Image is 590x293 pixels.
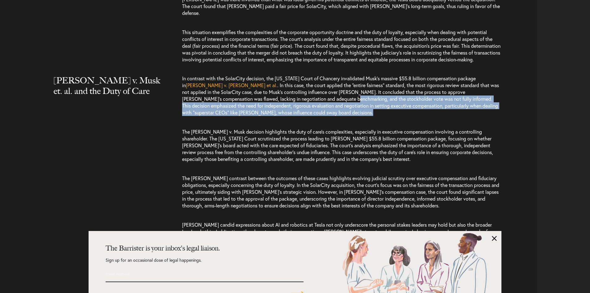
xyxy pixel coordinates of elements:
span: The [PERSON_NAME] v. Musk decision highlights the duty of care’s complexities, especially in exec... [182,128,493,162]
span: The [PERSON_NAME] contrast between the outcomes of these cases highlights evolving judicial scrut... [182,175,499,209]
input: Email Address [106,269,254,279]
span: In contrast with the SolarCity decision, the [US_STATE] Court of Chancery invalidated Musk’s mass... [182,75,476,88]
h2: [PERSON_NAME] v. Musk et. al. and the Duty of Care [54,75,165,109]
span: . In this case, the court applied the “entire fairness” standard, the most rigorous review standa... [182,82,499,116]
p: Sign up for an occasional dose of legal happenings. [106,258,304,269]
strong: The Barrister is your inbox's legal liaison. [106,244,220,252]
span: This situation exemplifies the complexities of the corporate opportunity doctrine and the duty of... [182,29,500,63]
a: [PERSON_NAME] v. [PERSON_NAME] et al. [186,82,277,88]
span: [PERSON_NAME] candid expressions about AI and robotics at Tesla not only underscore the personal ... [182,221,493,255]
